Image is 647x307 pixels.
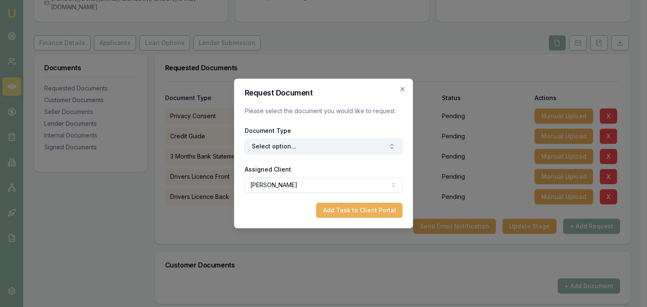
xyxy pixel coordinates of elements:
h2: Request Document [245,89,403,97]
label: Assigned Client [245,166,291,173]
p: Please select the document you would like to request. [245,107,403,115]
label: Document Type [245,127,291,134]
button: Add Task to Client Portal [316,203,403,218]
button: Select option... [245,139,403,154]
